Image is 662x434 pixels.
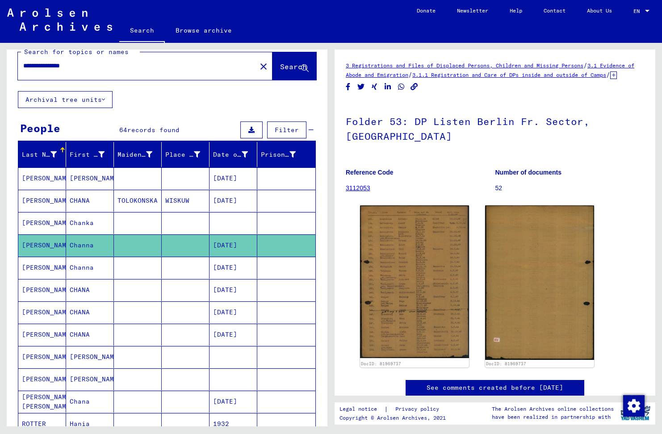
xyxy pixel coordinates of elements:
button: Share on Twitter [356,81,366,92]
div: Place of Birth [165,147,211,162]
mat-cell: [DATE] [209,279,257,301]
a: 3112053 [346,184,370,192]
img: 002.jpg [485,205,594,360]
mat-cell: [DATE] [209,324,257,346]
a: Privacy policy [388,405,450,414]
mat-cell: CHANA [66,324,114,346]
mat-cell: [PERSON_NAME] [18,167,66,189]
mat-icon: close [258,61,269,72]
span: records found [127,126,180,134]
div: | [339,405,450,414]
div: People [20,120,60,136]
div: Place of Birth [165,150,200,159]
mat-cell: [DATE] [209,190,257,212]
a: 3.1.1 Registration and Care of DPs inside and outside of Camps [412,71,606,78]
a: Browse archive [165,20,243,41]
div: Change consent [623,395,644,416]
div: First Name [70,147,116,162]
mat-header-cell: Prisoner # [257,142,315,167]
img: 001.jpg [360,205,469,358]
mat-cell: [DATE] [209,391,257,413]
span: Search [280,62,307,71]
mat-cell: [DATE] [209,301,257,323]
a: 3 Registrations and Files of Displaced Persons, Children and Missing Persons [346,62,583,69]
div: Date of Birth [213,147,259,162]
mat-cell: [PERSON_NAME] [18,324,66,346]
p: Copyright © Arolsen Archives, 2021 [339,414,450,422]
p: have been realized in partnership with [492,413,614,421]
div: Last Name [22,147,68,162]
mat-cell: [PERSON_NAME] [66,167,114,189]
span: / [583,61,587,69]
mat-cell: Chanka [66,212,114,234]
mat-header-cell: Maiden Name [114,142,162,167]
mat-cell: [PERSON_NAME] [PERSON_NAME] [18,391,66,413]
h1: Folder 53: DP Listen Berlin Fr. Sector, [GEOGRAPHIC_DATA] [346,101,644,155]
p: 52 [495,184,645,193]
mat-cell: [PERSON_NAME] [18,301,66,323]
mat-cell: [PERSON_NAME] [18,346,66,368]
mat-cell: WISKUW [162,190,209,212]
mat-cell: CHANA [66,301,114,323]
mat-cell: [DATE] [209,234,257,256]
b: Number of documents [495,169,562,176]
mat-cell: [PERSON_NAME] [18,190,66,212]
mat-cell: [DATE] [209,257,257,279]
mat-header-cell: Place of Birth [162,142,209,167]
a: Legal notice [339,405,384,414]
img: Arolsen_neg.svg [7,8,112,31]
mat-cell: CHANA [66,190,114,212]
button: Share on WhatsApp [397,81,406,92]
div: Prisoner # [261,147,307,162]
div: First Name [70,150,105,159]
mat-cell: Chana [66,391,114,413]
button: Archival tree units [18,91,113,108]
mat-cell: [PERSON_NAME] [66,368,114,390]
button: Copy link [410,81,419,92]
mat-cell: [PERSON_NAME] [18,279,66,301]
b: Reference Code [346,169,394,176]
div: Date of Birth [213,150,248,159]
button: Clear [255,57,272,75]
button: Share on Xing [370,81,379,92]
span: 64 [119,126,127,134]
a: Search [119,20,165,43]
mat-cell: Channa [66,257,114,279]
mat-cell: [PERSON_NAME] [18,368,66,390]
a: DocID: 81969737 [361,361,401,366]
img: Change consent [623,395,645,417]
div: Maiden Name [117,147,163,162]
div: Prisoner # [261,150,296,159]
button: Filter [267,121,306,138]
button: Search [272,52,316,80]
img: yv_logo.png [619,402,652,424]
span: / [408,71,412,79]
button: Share on Facebook [344,81,353,92]
mat-cell: TOLOKONSKA [114,190,162,212]
mat-cell: CHANA [66,279,114,301]
span: Filter [275,126,299,134]
mat-label: Search for topics or names [24,48,129,56]
mat-cell: [DATE] [209,167,257,189]
div: Maiden Name [117,150,152,159]
mat-cell: [PERSON_NAME] [66,346,114,368]
mat-cell: [PERSON_NAME] [18,234,66,256]
a: DocID: 81969737 [486,361,526,366]
span: / [606,71,610,79]
mat-cell: Channa [66,234,114,256]
p: The Arolsen Archives online collections [492,405,614,413]
span: EN [633,8,643,14]
mat-cell: [PERSON_NAME] [18,257,66,279]
mat-header-cell: First Name [66,142,114,167]
div: Last Name [22,150,57,159]
mat-cell: [PERSON_NAME] [18,212,66,234]
a: See comments created before [DATE] [427,383,563,392]
button: Share on LinkedIn [383,81,393,92]
mat-header-cell: Last Name [18,142,66,167]
mat-header-cell: Date of Birth [209,142,257,167]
